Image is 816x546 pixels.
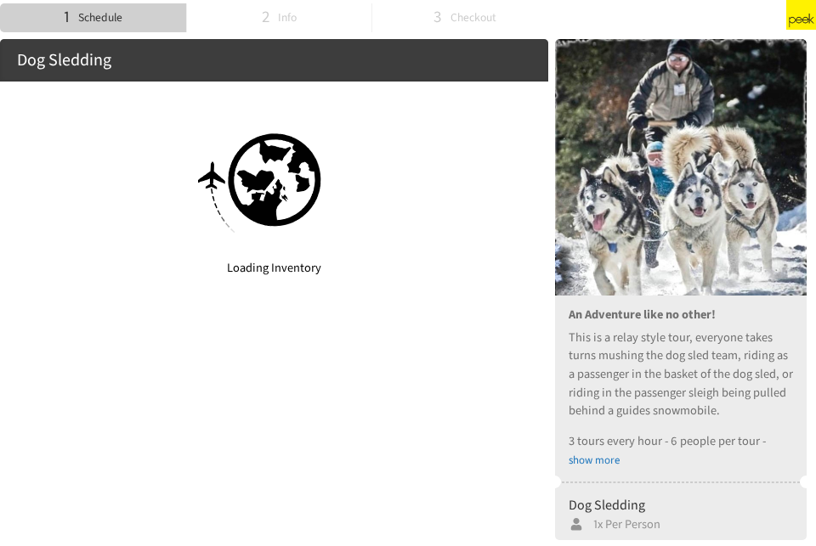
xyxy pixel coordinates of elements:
[569,432,793,451] p: 3 tours every hour - 6 people per tour -
[569,307,793,322] h3: An Adventure like no other!
[433,5,442,30] div: 3
[190,259,360,278] div: Loading Inventory
[186,3,372,31] li: 2 Info
[584,515,660,534] span: 1x Per Person
[569,329,793,420] p: This is a relay style tour, everyone takes turns mushing the dog sled team, riding as a passenger...
[445,5,496,31] div: Checkout
[273,5,297,31] div: Info
[630,9,772,26] div: Powered by [DOMAIN_NAME]
[569,453,620,468] a: show more
[555,39,807,296] img: u6HwaPqQnGkBDsgxDvot
[262,5,270,30] div: 2
[17,48,531,73] div: Dog Sledding
[72,5,122,31] div: Schedule
[371,3,558,31] li: 3 Checkout
[64,5,70,30] div: 1
[569,495,793,515] div: Dog Sledding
